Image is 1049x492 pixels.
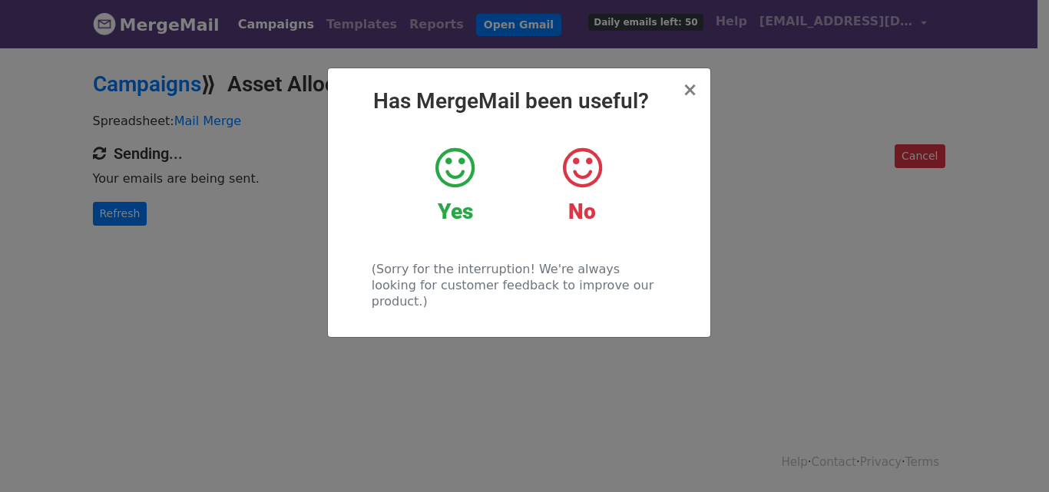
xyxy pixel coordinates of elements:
strong: No [568,199,596,224]
a: Yes [403,145,507,225]
iframe: Chat Widget [972,418,1049,492]
button: Close [682,81,697,99]
p: (Sorry for the interruption! We're always looking for customer feedback to improve our product.) [372,261,666,309]
h2: Has MergeMail been useful? [340,88,698,114]
strong: Yes [438,199,473,224]
a: No [530,145,634,225]
span: × [682,79,697,101]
